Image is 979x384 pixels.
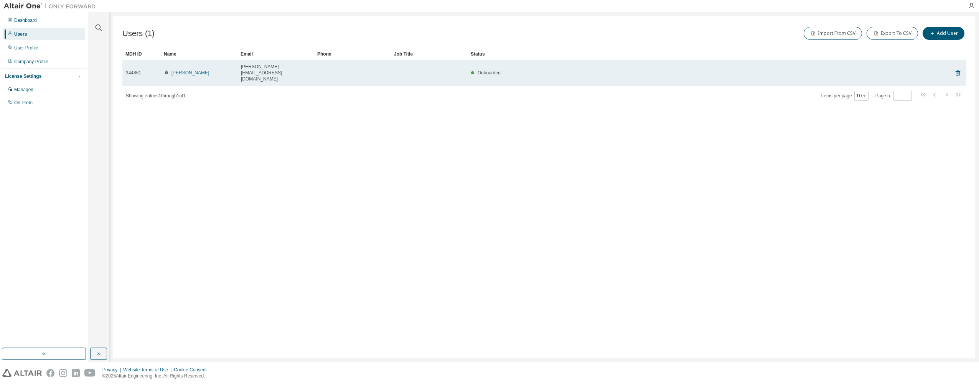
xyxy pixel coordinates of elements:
[867,27,918,40] button: Export To CSV
[46,369,54,377] img: facebook.svg
[14,87,33,93] div: Managed
[875,91,912,101] span: Page n.
[14,59,48,65] div: Company Profile
[394,48,465,60] div: Job Title
[14,31,27,37] div: Users
[122,29,155,38] span: Users (1)
[471,48,926,60] div: Status
[171,70,209,75] a: [PERSON_NAME]
[14,17,37,23] div: Dashboard
[14,100,33,106] div: On Prem
[102,373,211,379] p: © 2025 Altair Engineering, Inc. All Rights Reserved.
[102,367,123,373] div: Privacy
[5,73,41,79] div: License Settings
[174,367,211,373] div: Cookie Consent
[14,45,38,51] div: User Profile
[164,48,234,60] div: Name
[4,2,100,10] img: Altair One
[804,27,862,40] button: Import From CSV
[72,369,80,377] img: linkedin.svg
[856,93,867,99] button: 10
[317,48,388,60] div: Phone
[84,369,96,377] img: youtube.svg
[59,369,67,377] img: instagram.svg
[241,48,311,60] div: Email
[821,91,869,101] span: Items per page
[923,27,964,40] button: Add User
[126,93,186,98] span: Showing entries 1 through 1 of 1
[123,367,174,373] div: Website Terms of Use
[478,70,501,75] span: Onboarded
[241,64,311,82] span: [PERSON_NAME][EMAIL_ADDRESS][DOMAIN_NAME]
[126,70,141,76] span: 344861
[125,48,158,60] div: MDH ID
[2,369,42,377] img: altair_logo.svg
